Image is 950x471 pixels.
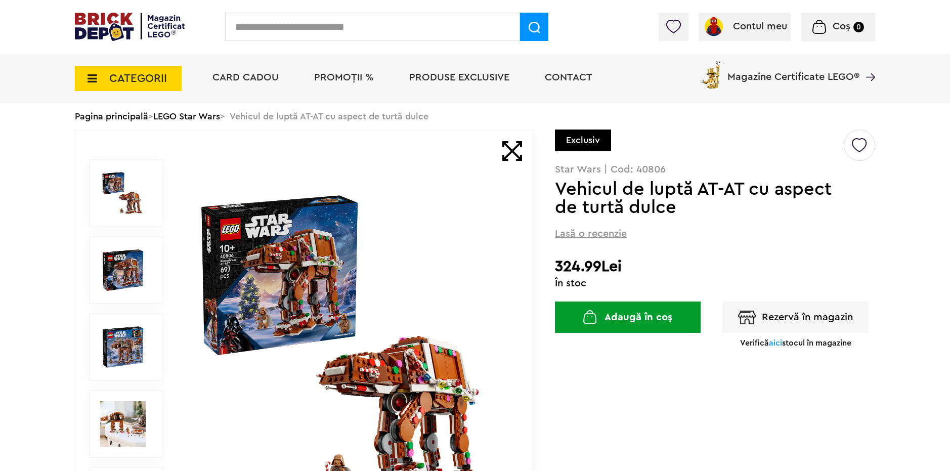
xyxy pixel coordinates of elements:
[859,59,875,69] a: Magazine Certificate LEGO®
[545,72,592,82] a: Contact
[314,72,374,82] a: PROMOȚII %
[100,324,146,370] img: Vehicul de luptă AT-AT cu aspect de turtă dulce LEGO 40806
[740,338,851,348] p: Verifică stocul în magazine
[100,247,146,293] img: Vehicul de luptă AT-AT cu aspect de turtă dulce
[100,170,146,216] img: Vehicul de luptă AT-AT cu aspect de turtă dulce
[555,227,627,241] span: Lasă o recenzie
[555,130,611,151] div: Exclusiv
[100,401,146,447] img: Seturi Lego Vehicul de luptă AT-AT cu aspect de turtă dulce
[555,164,875,175] p: Star Wars | Cod: 40806
[722,302,869,333] button: Rezervă în magazin
[555,278,875,288] div: În stoc
[555,258,875,276] h2: 324.99Lei
[733,21,787,31] span: Contul meu
[555,180,842,217] h1: Vehicul de luptă AT-AT cu aspect de turtă dulce
[833,21,850,31] span: Coș
[153,112,220,121] a: LEGO Star Wars
[703,21,787,31] a: Contul meu
[75,103,875,130] div: > > Vehicul de luptă AT-AT cu aspect de turtă dulce
[555,302,701,333] button: Adaugă în coș
[769,339,782,347] span: aici
[727,59,859,82] span: Magazine Certificate LEGO®
[853,22,864,32] small: 0
[212,72,279,82] a: Card Cadou
[75,112,148,121] a: Pagina principală
[109,73,167,84] span: CATEGORII
[409,72,509,82] a: Produse exclusive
